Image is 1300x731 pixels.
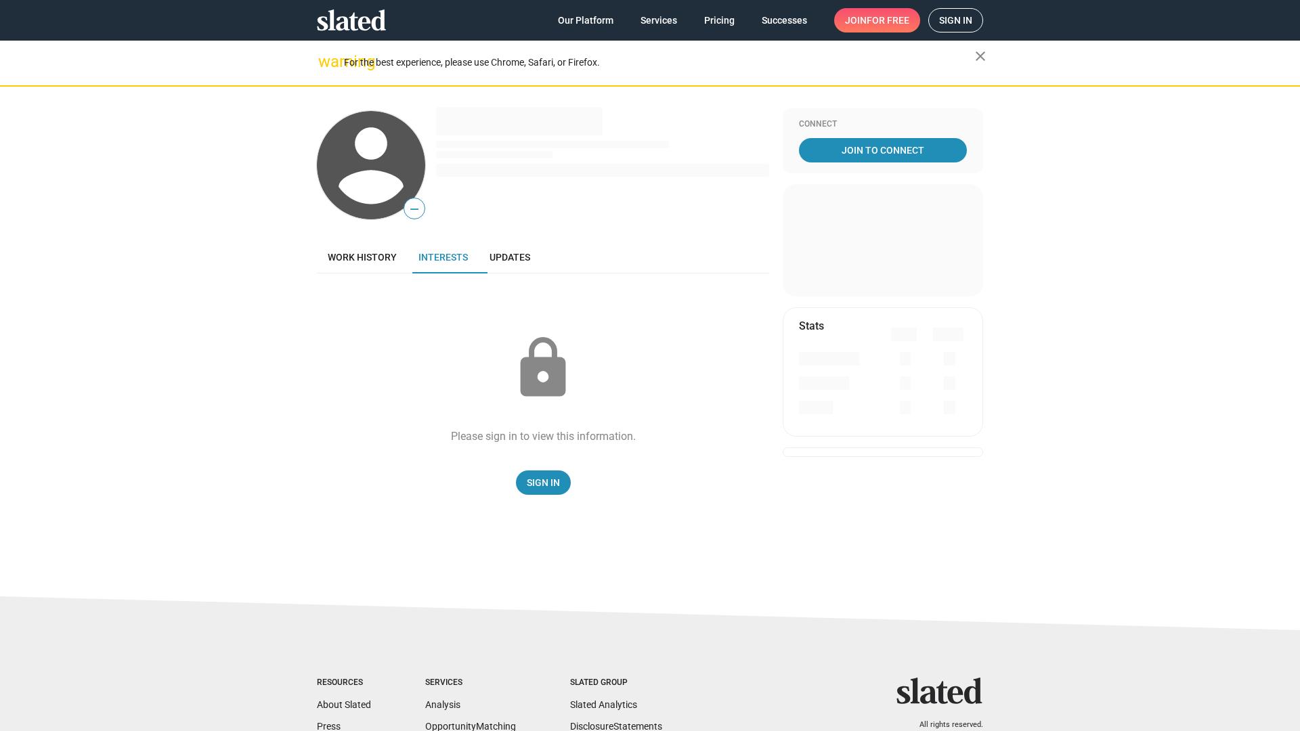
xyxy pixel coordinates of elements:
[317,241,408,273] a: Work history
[762,8,807,32] span: Successes
[404,200,425,218] span: —
[834,8,920,32] a: Joinfor free
[570,699,637,710] a: Slated Analytics
[317,699,371,710] a: About Slated
[490,252,530,263] span: Updates
[693,8,745,32] a: Pricing
[527,470,560,495] span: Sign In
[328,252,397,263] span: Work history
[799,319,824,333] mat-card-title: Stats
[547,8,624,32] a: Our Platform
[570,678,662,688] div: Slated Group
[558,8,613,32] span: Our Platform
[867,8,909,32] span: for free
[479,241,541,273] a: Updates
[408,241,479,273] a: Interests
[418,252,468,263] span: Interests
[704,8,735,32] span: Pricing
[802,138,964,162] span: Join To Connect
[344,53,975,72] div: For the best experience, please use Chrome, Safari, or Firefox.
[509,334,577,402] mat-icon: lock
[799,138,967,162] a: Join To Connect
[845,8,909,32] span: Join
[451,429,636,443] div: Please sign in to view this information.
[939,9,972,32] span: Sign in
[516,470,571,495] a: Sign In
[318,53,334,70] mat-icon: warning
[751,8,818,32] a: Successes
[317,678,371,688] div: Resources
[972,48,989,64] mat-icon: close
[799,119,967,130] div: Connect
[425,678,516,688] div: Services
[630,8,688,32] a: Services
[425,699,460,710] a: Analysis
[641,8,677,32] span: Services
[928,8,983,32] a: Sign in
